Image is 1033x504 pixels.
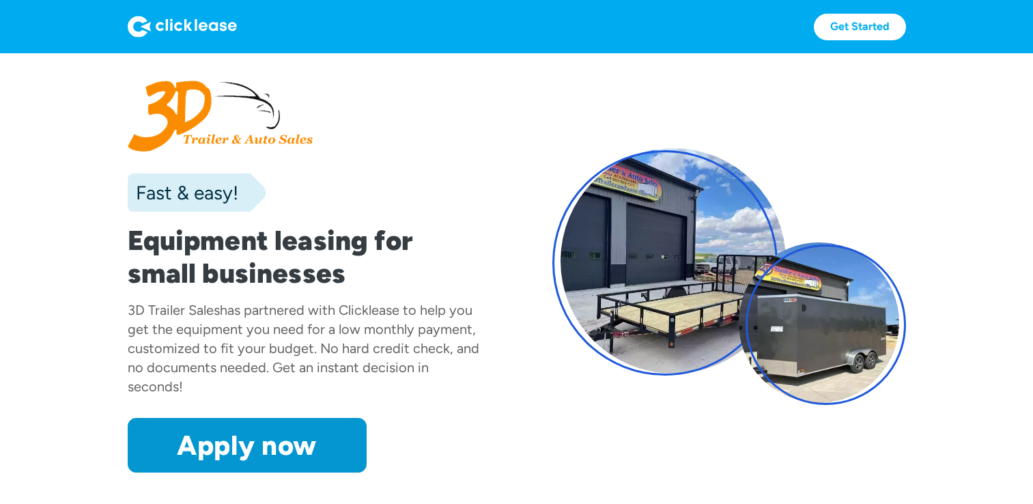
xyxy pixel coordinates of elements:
a: Get Started [814,14,906,40]
h1: Equipment leasing for small businesses [128,224,481,290]
img: Logo [128,16,237,38]
a: Apply now [128,418,367,473]
div: Fast & easy! [128,179,238,206]
div: has partnered with Clicklease to help you get the equipment you need for a low monthly payment, c... [128,302,479,395]
div: 3D Trailer Sales [128,302,220,318]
